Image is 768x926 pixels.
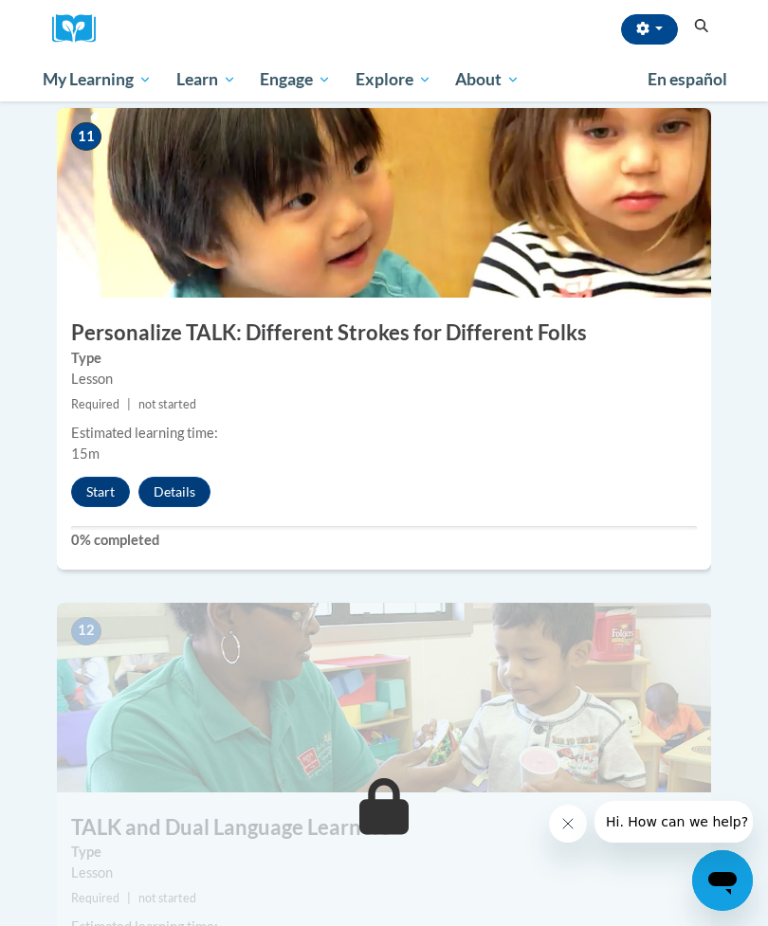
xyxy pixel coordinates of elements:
span: My Learning [43,68,152,91]
span: Required [71,397,119,411]
label: Type [71,842,697,862]
a: Engage [247,58,343,101]
span: 11 [71,122,101,151]
div: Lesson [71,862,697,883]
span: Engage [260,68,331,91]
span: En español [648,69,727,89]
span: not started [138,891,196,905]
div: Main menu [28,58,740,101]
a: Cox Campus [52,14,109,44]
a: About [444,58,533,101]
a: My Learning [30,58,164,101]
img: Course Image [57,603,711,792]
span: 15m [71,445,100,462]
img: Logo brand [52,14,109,44]
span: not started [138,397,196,411]
button: Search [687,15,716,38]
iframe: Close message [549,805,587,843]
a: Learn [164,58,248,101]
button: Start [71,477,130,507]
div: Estimated learning time: [71,423,697,444]
span: Explore [356,68,431,91]
img: Course Image [57,108,711,298]
span: | [127,891,131,905]
span: | [127,397,131,411]
div: Lesson [71,369,697,390]
iframe: Button to launch messaging window [692,850,753,911]
span: 12 [71,617,101,645]
button: Account Settings [621,14,678,45]
h3: TALK and Dual Language Learners [57,813,711,843]
label: Type [71,348,697,369]
a: Explore [343,58,444,101]
span: Required [71,891,119,905]
h3: Personalize TALK: Different Strokes for Different Folks [57,318,711,348]
button: Details [138,477,210,507]
span: Learn [176,68,236,91]
span: About [455,68,520,91]
a: En español [635,60,740,100]
label: 0% completed [71,530,697,551]
iframe: Message from company [594,801,753,843]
